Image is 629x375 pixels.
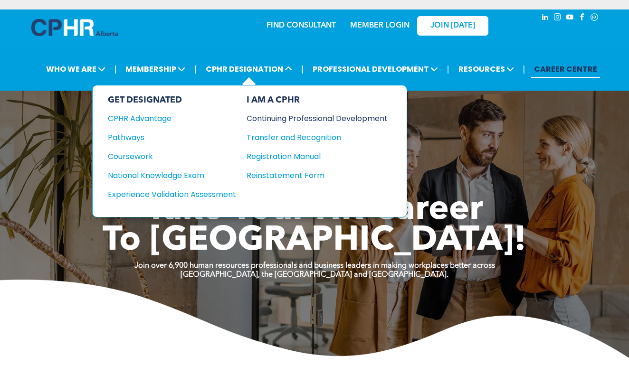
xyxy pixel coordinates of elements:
[108,150,236,162] a: Coursework
[301,59,304,79] li: |
[247,150,388,162] a: Registration Manual
[247,131,388,143] a: Transfer and Recognition
[108,169,236,181] a: National Knowledge Exam
[247,112,388,124] a: Continuing Professional Development
[114,59,117,79] li: |
[108,131,236,143] a: Pathways
[108,188,236,200] a: Experience Validation Assessment
[540,12,550,25] a: linkedin
[108,150,223,162] div: Coursework
[247,95,388,105] div: I AM A CPHR
[108,95,236,105] div: GET DESIGNATED
[108,112,223,124] div: CPHR Advantage
[103,224,526,258] span: To [GEOGRAPHIC_DATA]!
[430,21,475,30] span: JOIN [DATE]
[108,112,236,124] a: CPHR Advantage
[247,150,373,162] div: Registration Manual
[134,262,495,270] strong: Join over 6,900 human resources professionals and business leaders in making workplaces better ac...
[31,19,118,36] img: A blue and white logo for cp alberta
[247,169,388,181] a: Reinstatement Form
[267,22,336,29] a: FIND CONSULTANT
[447,59,449,79] li: |
[247,169,373,181] div: Reinstatement Form
[456,60,517,78] span: RESOURCES
[108,188,223,200] div: Experience Validation Assessment
[247,112,373,124] div: Continuing Professional Development
[523,59,525,79] li: |
[589,12,600,25] a: Social network
[108,169,223,181] div: National Knowledge Exam
[181,271,448,279] strong: [GEOGRAPHIC_DATA], the [GEOGRAPHIC_DATA] and [GEOGRAPHIC_DATA].
[577,12,587,25] a: facebook
[247,131,373,143] div: Transfer and Recognition
[194,59,197,79] li: |
[108,131,223,143] div: Pathways
[564,12,575,25] a: youtube
[552,12,562,25] a: instagram
[203,60,295,78] span: CPHR DESIGNATION
[310,60,441,78] span: PROFESSIONAL DEVELOPMENT
[531,60,600,78] a: CAREER CENTRE
[350,22,410,29] a: MEMBER LOGIN
[123,60,188,78] span: MEMBERSHIP
[43,60,108,78] span: WHO WE ARE
[417,16,488,36] a: JOIN [DATE]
